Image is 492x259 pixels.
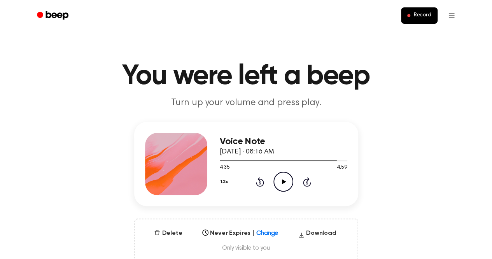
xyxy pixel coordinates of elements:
span: 4:59 [337,164,347,172]
span: Only visible to you [144,244,348,252]
button: Record [401,7,437,24]
h3: Voice Note [220,136,347,147]
button: Open menu [442,6,461,25]
a: Beep [32,8,75,23]
span: [DATE] · 08:16 AM [220,148,274,155]
p: Turn up your volume and press play. [97,97,396,109]
span: Record [413,12,431,19]
h1: You were left a beep [47,62,445,90]
span: 4:35 [220,164,230,172]
button: 1.2x [220,175,231,189]
button: Download [295,229,340,241]
button: Delete [151,229,185,238]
